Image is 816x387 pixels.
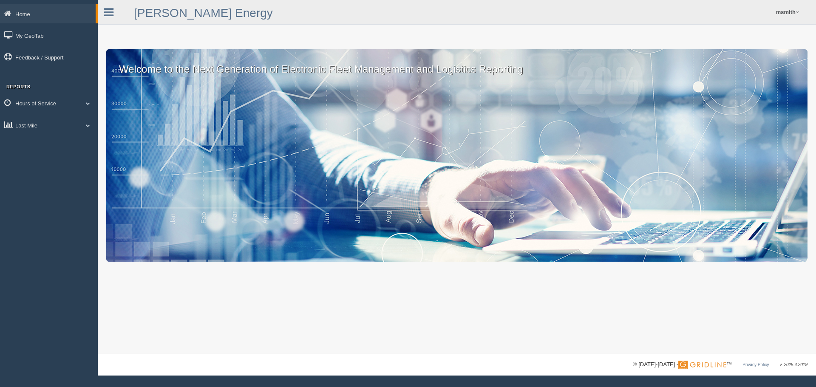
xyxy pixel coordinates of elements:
[633,360,807,369] div: © [DATE]-[DATE] - ™
[742,362,769,367] a: Privacy Policy
[106,49,807,76] p: Welcome to the Next Generation of Electronic Fleet Management and Logistics Reporting
[780,362,807,367] span: v. 2025.4.2019
[134,6,273,20] a: [PERSON_NAME] Energy
[678,361,726,369] img: Gridline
